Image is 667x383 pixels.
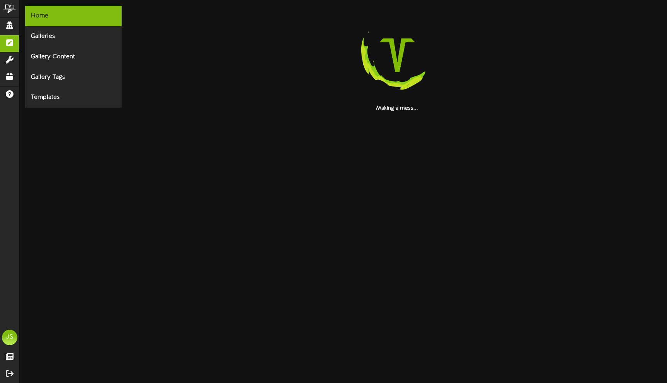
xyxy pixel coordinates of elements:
div: Home [25,6,122,26]
div: Gallery Content [25,47,122,67]
div: Templates [25,87,122,108]
div: Gallery Tags [25,67,122,88]
img: loading-spinner-3.png [348,6,447,105]
strong: Making a mess... [376,105,418,111]
div: Galleries [25,26,122,47]
div: JS [2,330,17,345]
